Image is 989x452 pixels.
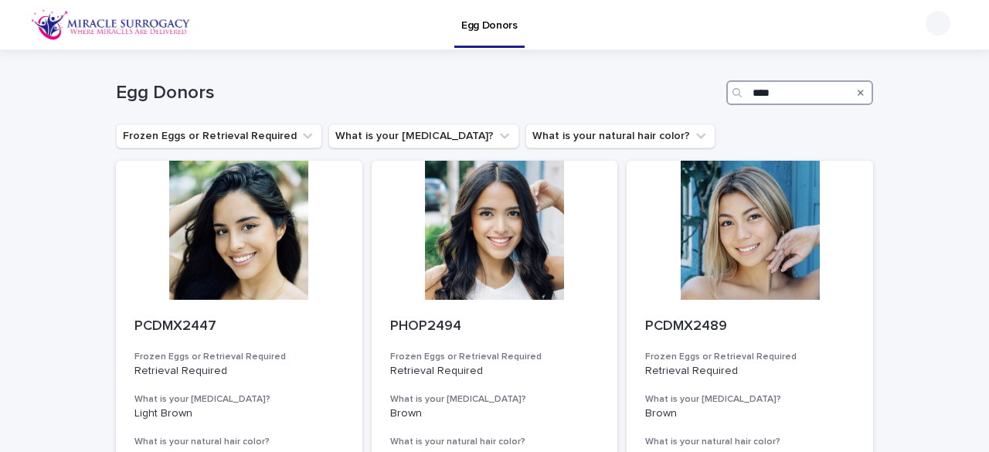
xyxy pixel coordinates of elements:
p: Light Brown [134,407,344,420]
h3: What is your [MEDICAL_DATA]? [134,393,344,406]
button: Frozen Eggs or Retrieval Required [116,124,322,148]
img: OiFFDOGZQuirLhrlO1ag [31,9,191,40]
h3: Frozen Eggs or Retrieval Required [134,351,344,363]
h3: What is your natural hair color? [390,436,600,448]
h3: What is your [MEDICAL_DATA]? [645,393,855,406]
h3: What is your [MEDICAL_DATA]? [390,393,600,406]
p: PCDMX2447 [134,318,344,335]
p: Retrieval Required [390,365,600,378]
button: What is your natural hair color? [525,124,715,148]
p: Brown [390,407,600,420]
h3: What is your natural hair color? [645,436,855,448]
h3: What is your natural hair color? [134,436,344,448]
p: Retrieval Required [645,365,855,378]
input: Search [726,80,873,105]
button: What is your eye color? [328,124,519,148]
p: Retrieval Required [134,365,344,378]
h3: Frozen Eggs or Retrieval Required [390,351,600,363]
h3: Frozen Eggs or Retrieval Required [645,351,855,363]
p: Brown [645,407,855,420]
p: PHOP2494 [390,318,600,335]
p: PCDMX2489 [645,318,855,335]
h1: Egg Donors [116,82,720,104]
